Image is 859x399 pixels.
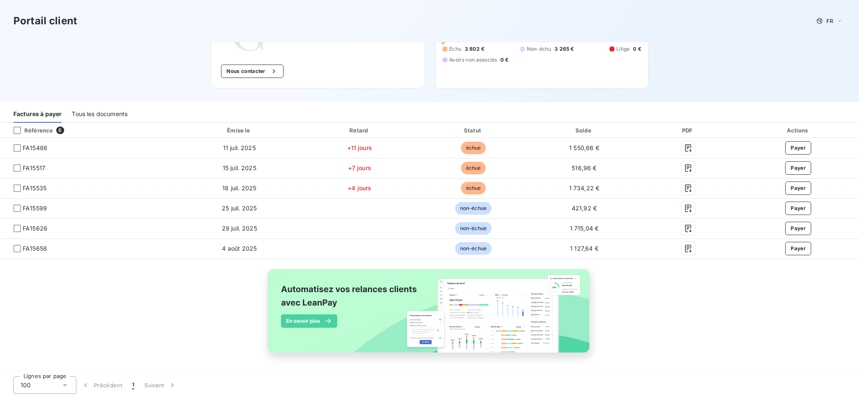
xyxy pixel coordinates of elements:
[461,182,486,194] span: échue
[222,184,256,192] span: 18 juil. 2025
[260,264,599,367] img: banner
[461,162,486,174] span: échue
[569,144,599,151] span: 1 550,66 €
[572,205,597,212] span: 421,92 €
[72,105,128,123] div: Tous les documents
[739,126,857,135] div: Actions
[221,65,283,78] button: Nous contacter
[23,184,47,192] span: FA15535
[179,126,301,135] div: Émise le
[304,126,415,135] div: Retard
[127,376,139,394] button: 1
[531,126,637,135] div: Solde
[56,127,64,134] span: 6
[223,164,256,171] span: 15 juil. 2025
[616,45,630,53] span: Litige
[785,141,811,155] button: Payer
[461,142,486,154] span: échue
[633,45,641,53] span: 0 €
[23,144,47,152] span: FA15486
[23,164,45,172] span: FA15517
[785,202,811,215] button: Payer
[132,381,134,389] span: 1
[348,184,371,192] span: +4 jours
[23,224,47,233] span: FA15626
[527,45,551,53] span: Non-échu
[572,164,596,171] span: 516,96 €
[23,204,47,212] span: FA15599
[640,126,736,135] div: PDF
[13,13,77,28] h3: Portail client
[569,184,600,192] span: 1 734,22 €
[570,225,599,232] span: 1 715,04 €
[21,381,31,389] span: 100
[13,105,62,123] div: Factures à payer
[455,242,492,255] span: non-échue
[570,245,599,252] span: 1 127,64 €
[785,161,811,175] button: Payer
[7,127,53,134] div: Référence
[785,222,811,235] button: Payer
[500,56,508,64] span: 0 €
[455,202,492,215] span: non-échue
[785,181,811,195] button: Payer
[455,222,492,235] span: non-échue
[785,242,811,255] button: Payer
[23,244,47,253] span: FA15658
[76,376,127,394] button: Précédent
[348,164,371,171] span: +7 jours
[347,144,372,151] span: +11 jours
[465,45,484,53] span: 3 802 €
[223,144,256,151] span: 11 juil. 2025
[139,376,182,394] button: Suivant
[826,18,833,24] span: FR
[449,45,461,53] span: Échu
[419,126,528,135] div: Statut
[449,56,497,64] span: Avoirs non associés
[441,39,445,45] span: 0
[222,205,257,212] span: 25 juil. 2025
[554,45,574,53] span: 3 265 €
[222,245,257,252] span: 4 août 2025
[222,225,257,232] span: 29 juil. 2025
